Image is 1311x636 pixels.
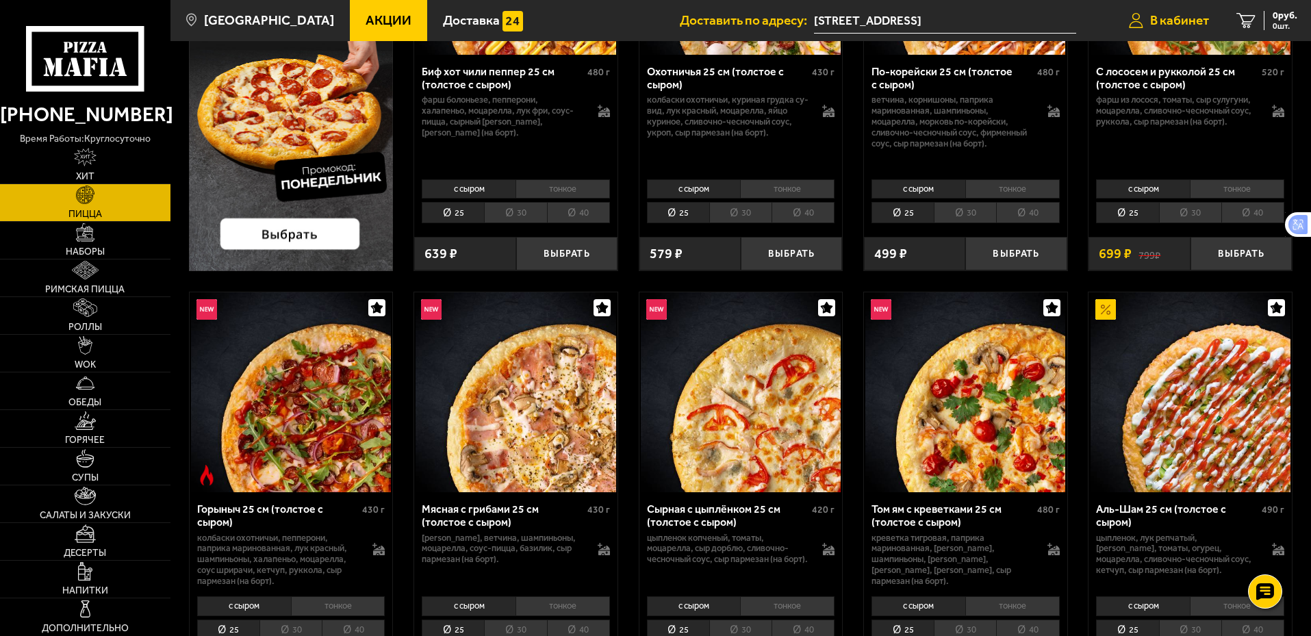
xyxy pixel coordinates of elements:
li: с сыром [871,596,965,615]
span: WOK [75,360,96,370]
span: 480 г [587,66,610,78]
span: Доставить по адресу: [680,14,814,27]
li: с сыром [422,596,516,615]
span: 0 шт. [1273,22,1297,30]
li: тонкое [291,596,385,615]
span: 499 ₽ [874,247,907,261]
li: тонкое [740,596,835,615]
img: Новинка [421,299,442,320]
p: фарш из лосося, томаты, сыр сулугуни, моцарелла, сливочно-чесночный соус, руккола, сыр пармезан (... [1096,94,1258,127]
span: [GEOGRAPHIC_DATA] [204,14,334,27]
p: колбаски Охотничьи, пепперони, паприка маринованная, лук красный, шампиньоны, халапеньо, моцарелл... [197,533,359,587]
p: фарш болоньезе, пепперони, халапеньо, моцарелла, лук фри, соус-пицца, сырный [PERSON_NAME], [PERS... [422,94,584,138]
span: Роллы [68,322,102,332]
li: 40 [547,202,610,223]
a: НовинкаСырная с цыплёнком 25 см (толстое с сыром) [639,292,843,492]
li: 25 [422,202,484,223]
span: 699 ₽ [1099,247,1132,261]
span: Напитки [62,586,108,596]
a: АкционныйАль-Шам 25 см (толстое с сыром) [1089,292,1292,492]
div: Охотничья 25 см (толстое с сыром) [647,65,809,91]
span: Горячее [65,435,105,445]
span: 420 г [812,504,835,516]
span: 430 г [812,66,835,78]
span: 520 г [1262,66,1284,78]
button: Выбрать [741,237,842,270]
li: тонкое [1190,596,1284,615]
img: Острое блюдо [196,465,217,485]
li: 30 [709,202,772,223]
img: Акционный [1095,299,1116,320]
li: тонкое [1190,179,1284,199]
li: с сыром [871,179,965,199]
s: 799 ₽ [1138,247,1160,261]
span: Акции [366,14,411,27]
span: 480 г [1037,66,1060,78]
img: Аль-Шам 25 см (толстое с сыром) [1091,292,1290,492]
li: 25 [871,202,934,223]
li: с сыром [647,179,741,199]
img: Мясная с грибами 25 см (толстое с сыром) [416,292,615,492]
button: Выбрать [516,237,618,270]
div: Том ям с креветками 25 см (толстое с сыром) [871,503,1034,529]
span: Обеды [68,398,101,407]
li: тонкое [965,596,1060,615]
span: Доставка [443,14,500,27]
li: 30 [934,202,996,223]
span: Пискарёвский проспект, 125к1 [814,8,1076,34]
span: Дополнительно [42,624,129,633]
span: Супы [72,473,99,483]
li: тонкое [740,179,835,199]
li: с сыром [422,179,516,199]
li: 25 [1096,202,1158,223]
span: 430 г [362,504,385,516]
div: По-корейски 25 см (толстое с сыром) [871,65,1034,91]
li: с сыром [647,596,741,615]
span: В кабинет [1150,14,1209,27]
img: Горыныч 25 см (толстое с сыром) [191,292,391,492]
li: 40 [772,202,835,223]
p: креветка тигровая, паприка маринованная, [PERSON_NAME], шампиньоны, [PERSON_NAME], [PERSON_NAME],... [871,533,1034,587]
input: Ваш адрес доставки [814,8,1076,34]
img: Том ям с креветками 25 см (толстое с сыром) [865,292,1065,492]
a: НовинкаТом ям с креветками 25 см (толстое с сыром) [864,292,1067,492]
img: 15daf4d41897b9f0e9f617042186c801.svg [502,11,523,31]
div: С лососем и рукколой 25 см (толстое с сыром) [1096,65,1258,91]
span: 490 г [1262,504,1284,516]
a: НовинкаОстрое блюдоГорыныч 25 см (толстое с сыром) [190,292,393,492]
li: 40 [996,202,1059,223]
img: Новинка [646,299,667,320]
p: ветчина, корнишоны, паприка маринованная, шампиньоны, моцарелла, морковь по-корейски, сливочно-че... [871,94,1034,149]
span: 639 ₽ [424,247,457,261]
button: Выбрать [1191,237,1292,270]
li: тонкое [516,596,610,615]
span: 430 г [587,504,610,516]
div: Аль-Шам 25 см (толстое с сыром) [1096,503,1258,529]
li: с сыром [1096,179,1190,199]
button: Выбрать [965,237,1067,270]
div: Горыныч 25 см (толстое с сыром) [197,503,359,529]
li: тонкое [516,179,610,199]
p: цыпленок копченый, томаты, моцарелла, сыр дорблю, сливочно-чесночный соус, сыр пармезан (на борт). [647,533,809,565]
p: колбаски охотничьи, куриная грудка су-вид, лук красный, моцарелла, яйцо куриное, сливочно-чесночн... [647,94,809,138]
li: с сыром [1096,596,1190,615]
img: Новинка [871,299,891,320]
span: Наборы [66,247,105,257]
li: 25 [647,202,709,223]
li: 40 [1221,202,1284,223]
span: Салаты и закуски [40,511,131,520]
span: Хит [76,172,94,181]
li: тонкое [965,179,1060,199]
a: НовинкаМясная с грибами 25 см (толстое с сыром) [414,292,618,492]
img: Новинка [196,299,217,320]
span: 480 г [1037,504,1060,516]
span: Пицца [68,209,102,219]
div: Биф хот чили пеппер 25 см (толстое с сыром) [422,65,584,91]
p: [PERSON_NAME], ветчина, шампиньоны, моцарелла, соус-пицца, базилик, сыр пармезан (на борт). [422,533,584,565]
span: Десерты [64,548,106,558]
li: с сыром [197,596,291,615]
div: Мясная с грибами 25 см (толстое с сыром) [422,503,584,529]
p: цыпленок, лук репчатый, [PERSON_NAME], томаты, огурец, моцарелла, сливочно-чесночный соус, кетчуп... [1096,533,1258,576]
li: 30 [1159,202,1221,223]
img: Сырная с цыплёнком 25 см (толстое с сыром) [641,292,841,492]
